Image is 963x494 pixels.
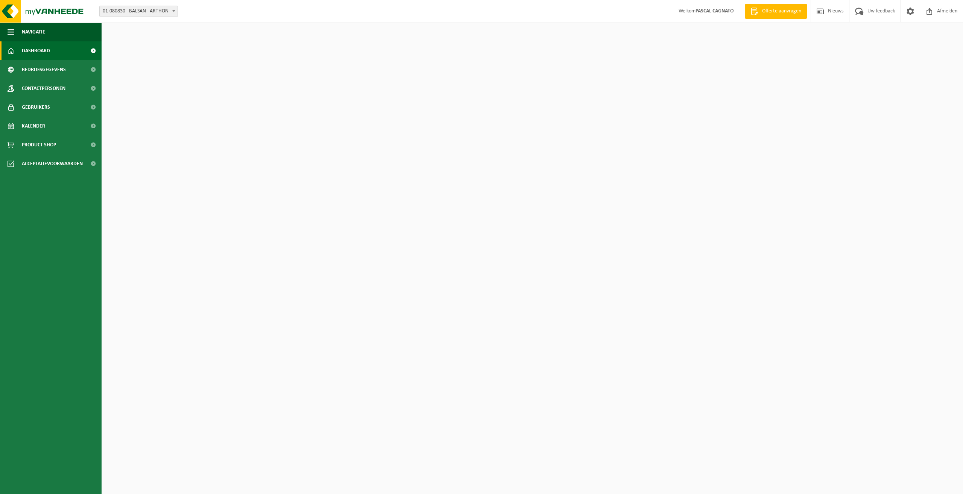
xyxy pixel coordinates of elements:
[22,41,50,60] span: Dashboard
[22,60,66,79] span: Bedrijfsgegevens
[99,6,178,17] span: 01-080830 - BALSAN - ARTHON
[22,79,65,98] span: Contactpersonen
[22,98,50,117] span: Gebruikers
[696,8,734,14] strong: PASCAL CAGNATO
[100,6,178,17] span: 01-080830 - BALSAN - ARTHON
[22,135,56,154] span: Product Shop
[745,4,807,19] a: Offerte aanvragen
[22,154,83,173] span: Acceptatievoorwaarden
[760,8,803,15] span: Offerte aanvragen
[22,23,45,41] span: Navigatie
[22,117,45,135] span: Kalender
